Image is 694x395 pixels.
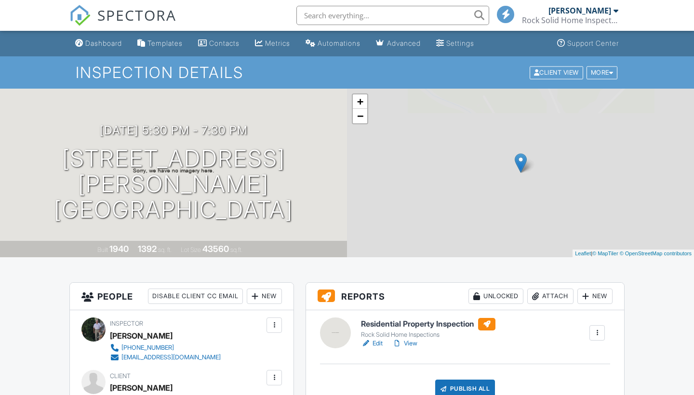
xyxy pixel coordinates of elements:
[592,250,618,256] a: © MapTiler
[194,35,243,53] a: Contacts
[138,244,157,254] div: 1392
[97,246,108,253] span: Built
[530,66,583,79] div: Client View
[296,6,489,25] input: Search everything...
[110,372,131,380] span: Client
[306,283,624,310] h3: Reports
[147,39,183,47] div: Templates
[15,146,332,222] h1: [STREET_ADDRESS] [PERSON_NAME][GEOGRAPHIC_DATA]
[251,35,294,53] a: Metrics
[522,15,618,25] div: Rock Solid Home Inspections, LLC
[70,283,294,310] h3: People
[392,339,417,348] a: View
[85,39,122,47] div: Dashboard
[361,318,495,330] h6: Residential Property Inspection
[567,39,619,47] div: Support Center
[265,39,290,47] div: Metrics
[527,289,574,304] div: Attach
[575,250,591,256] a: Leaflet
[110,343,221,353] a: [PHONE_NUMBER]
[121,354,221,361] div: [EMAIL_ADDRESS][DOMAIN_NAME]
[387,39,421,47] div: Advanced
[71,35,126,53] a: Dashboard
[230,246,242,253] span: sq.ft.
[353,109,367,123] a: Zoom out
[69,5,91,26] img: The Best Home Inspection Software - Spectora
[110,329,173,343] div: [PERSON_NAME]
[158,246,172,253] span: sq. ft.
[247,289,282,304] div: New
[100,124,248,137] h3: [DATE] 5:30 pm - 7:30 pm
[302,35,364,53] a: Automations (Basic)
[110,381,173,395] div: [PERSON_NAME]
[553,35,623,53] a: Support Center
[209,39,240,47] div: Contacts
[577,289,613,304] div: New
[148,289,243,304] div: Disable Client CC Email
[587,66,618,79] div: More
[76,64,618,81] h1: Inspection Details
[97,5,176,25] span: SPECTORA
[372,35,425,53] a: Advanced
[529,68,586,76] a: Client View
[361,331,495,339] div: Rock Solid Home Inspections
[202,244,229,254] div: 43560
[69,13,176,33] a: SPECTORA
[573,250,694,258] div: |
[181,246,201,253] span: Lot Size
[620,250,692,256] a: © OpenStreetMap contributors
[361,318,495,339] a: Residential Property Inspection Rock Solid Home Inspections
[121,344,174,352] div: [PHONE_NUMBER]
[110,320,143,327] span: Inspector
[109,244,129,254] div: 1940
[548,6,611,15] div: [PERSON_NAME]
[361,339,383,348] a: Edit
[318,39,360,47] div: Automations
[468,289,523,304] div: Unlocked
[446,39,474,47] div: Settings
[133,35,187,53] a: Templates
[432,35,478,53] a: Settings
[353,94,367,109] a: Zoom in
[110,353,221,362] a: [EMAIL_ADDRESS][DOMAIN_NAME]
